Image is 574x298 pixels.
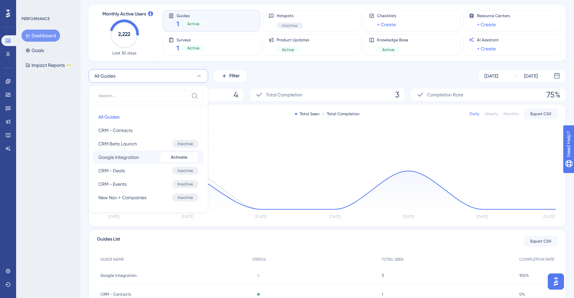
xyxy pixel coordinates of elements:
[377,20,396,29] a: + Create
[182,214,193,219] tspan: [DATE]
[89,69,208,83] button: All Guides
[477,214,488,219] tspan: [DATE]
[118,31,130,37] text: 2,222
[21,44,48,56] button: Goals
[477,37,499,43] span: AI Assistant
[546,89,560,100] span: 75%
[546,271,566,292] iframe: UserGuiding AI Assistant Launcher
[329,214,341,219] tspan: [DATE]
[93,177,204,191] button: CRM - EventsInactive
[382,257,403,262] span: TOTAL SEEN
[178,141,193,146] span: Inactive
[252,257,266,262] span: STATUS
[177,13,205,18] span: Guides
[377,37,408,43] span: Knowledge Base
[530,111,552,117] span: Export CSV
[282,47,294,52] span: Active
[16,2,42,10] span: Need Help?
[485,111,498,117] div: Weekly
[93,151,204,164] button: Google IntegrationActivate
[160,152,198,163] button: Activate
[504,111,519,117] div: Monthly
[93,164,204,177] button: CRM - DealsInactive
[277,37,309,43] span: Product Updates
[98,194,146,202] span: New Nav + Companies
[477,13,510,18] span: Resource Centers
[213,69,247,83] button: Filter
[377,13,396,18] span: Checklists
[187,21,199,27] span: Active
[282,23,297,28] span: Inactive
[97,235,120,247] span: Guides List
[543,214,555,219] tspan: [DATE]
[322,111,360,117] div: Total Completion
[98,126,133,134] span: CRM - Contacts
[382,47,394,52] span: Active
[519,257,554,262] span: COMPLETION RATE
[21,30,60,42] button: Dashboard
[178,195,193,200] span: Inactive
[98,153,139,161] span: Google Integration
[229,72,240,80] span: Filter
[178,168,193,173] span: Inactive
[519,292,525,297] span: 0%
[108,214,119,219] tspan: [DATE]
[100,257,124,262] span: GUIDE NAME
[171,155,187,160] span: Activate
[477,20,496,29] a: + Create
[524,72,538,80] div: [DATE]
[94,72,115,80] span: All Guides
[98,167,125,175] span: CRM - Deals
[403,214,414,219] tspan: [DATE]
[177,43,179,53] span: 1
[98,180,127,188] span: CRM - Events
[530,239,552,244] span: Export CSV
[93,110,204,124] button: All Guides
[187,45,199,51] span: Active
[177,19,179,29] span: 1
[100,292,131,297] span: CRM - Contacts
[234,89,238,100] span: 4
[66,63,72,67] div: BETA
[177,37,205,42] span: Surveys
[255,214,267,219] tspan: [DATE]
[98,113,119,121] span: All Guides
[93,124,204,137] button: CRM - Contacts
[295,111,320,117] div: Total Seen
[382,292,383,297] span: 1
[266,91,302,99] span: Total Completion
[277,13,303,18] span: Hotspots
[100,273,137,278] span: Google Integration
[382,273,384,278] span: 3
[524,236,558,247] button: Export CSV
[484,72,498,80] div: [DATE]
[93,137,204,151] button: CRM Beta LaunchInactive
[519,273,529,278] span: 100%
[470,111,479,117] div: Daily
[477,45,496,53] a: + Create
[21,59,76,71] button: Impact ReportsBETA
[178,181,193,187] span: Inactive
[99,93,189,98] input: Search...
[112,50,136,56] span: Last 30 days
[524,109,558,119] button: Export CSV
[427,91,463,99] span: Completion Rate
[93,191,204,204] button: New Nav + CompaniesInactive
[98,140,137,148] span: CRM Beta Launch
[21,16,50,22] div: PERFORMANCE
[395,89,399,100] span: 3
[102,10,146,18] span: Monthly Active Users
